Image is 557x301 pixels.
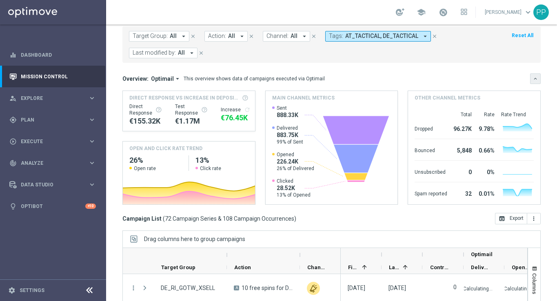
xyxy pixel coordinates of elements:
[9,66,96,87] div: Mission Control
[311,33,317,39] i: close
[9,51,17,59] i: equalizer
[307,282,320,295] img: Other
[475,165,495,178] div: 0%
[430,264,450,270] span: Control Customers
[144,236,245,242] span: Drag columns here to group campaigns
[130,284,137,292] button: more_vert
[174,75,181,82] i: arrow_drop_down
[9,160,96,166] button: track_changes Analyze keyboard_arrow_right
[21,96,88,101] span: Explore
[208,33,226,40] span: Action:
[389,264,399,270] span: Last in Range
[475,111,495,118] div: Rate
[190,33,196,39] i: close
[9,52,96,58] div: equalizer Dashboard
[388,284,406,292] div: 01 Sep 2025, Monday
[329,33,343,40] span: Tags:
[9,117,96,123] button: gps_fixed Plan keyboard_arrow_right
[88,181,96,188] i: keyboard_arrow_right
[9,181,96,188] div: Data Studio keyboard_arrow_right
[301,33,308,40] i: arrow_drop_down
[417,8,426,17] span: school
[234,286,239,290] span: A
[234,264,251,270] span: Action
[277,165,314,172] span: 26% of Delivered
[277,151,314,158] span: Opened
[188,49,195,57] i: arrow_drop_down
[133,33,168,40] span: Target Group:
[9,195,96,217] div: Optibot
[9,203,96,210] button: lightbulb Optibot +10
[129,94,240,102] span: Direct Response VS Increase In Deposit Amount
[151,75,174,82] span: Optimail
[9,95,88,102] div: Explore
[88,116,96,124] i: keyboard_arrow_right
[475,143,495,156] div: 0.66%
[21,195,85,217] a: Optibot
[21,44,96,66] a: Dashboard
[348,264,359,270] span: First in Range
[21,139,88,144] span: Execute
[9,95,17,102] i: person_search
[533,76,538,82] i: keyboard_arrow_down
[348,284,365,292] div: 01 Sep 2025, Monday
[310,32,317,41] button: close
[129,31,189,42] button: Target Group: All arrow_drop_down
[9,44,96,66] div: Dashboard
[530,73,541,84] button: keyboard_arrow_down
[149,75,184,82] button: Optimail arrow_drop_down
[9,138,96,145] button: play_circle_outline Execute keyboard_arrow_right
[244,106,251,113] i: refresh
[499,215,505,222] i: open_in_browser
[533,4,549,20] div: PP
[178,49,185,56] span: All
[85,204,96,209] div: +10
[198,49,205,58] button: close
[495,213,527,224] button: open_in_browser Export
[129,103,162,116] div: Direct Response
[450,111,472,118] div: Total
[501,111,534,118] div: Rate Trend
[277,139,303,145] span: 99% of Sent
[133,49,176,56] span: Last modified by:
[21,161,88,166] span: Analyze
[134,165,156,172] span: Open rate
[9,116,17,124] i: gps_fixed
[531,273,538,294] span: Columns
[450,143,472,156] div: 5,848
[277,184,311,192] span: 28.52K
[325,31,431,42] button: Tags: AT_TACTICAL, DE_TACTICAL arrow_drop_down
[189,32,197,41] button: close
[291,33,297,40] span: All
[463,284,493,292] p: Calculating...
[221,106,251,113] div: Increase
[277,105,298,111] span: Sent
[9,116,88,124] div: Plan
[277,131,303,139] span: 883.75K
[129,155,182,165] h2: 26%
[527,213,541,224] button: more_vert
[88,94,96,102] i: keyboard_arrow_right
[180,33,187,40] i: arrow_drop_down
[524,8,533,17] span: keyboard_arrow_down
[9,159,17,167] i: track_changes
[277,192,311,198] span: 13% of Opened
[415,143,447,156] div: Bounced
[163,215,165,222] span: (
[242,284,293,292] span: 10 free spins for DACH Game of the Week
[144,236,245,242] div: Row Groups
[512,264,531,270] span: Opened
[129,48,198,58] button: Last modified by: All arrow_drop_down
[415,122,447,135] div: Dropped
[88,159,96,167] i: keyboard_arrow_right
[504,284,533,292] p: Calculating...
[345,33,418,40] span: AT_TACTICAL, DE_TACTICAL
[165,215,294,222] span: 72 Campaign Series & 108 Campaign Occurrences
[9,73,96,80] button: Mission Control
[277,125,303,131] span: Delivered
